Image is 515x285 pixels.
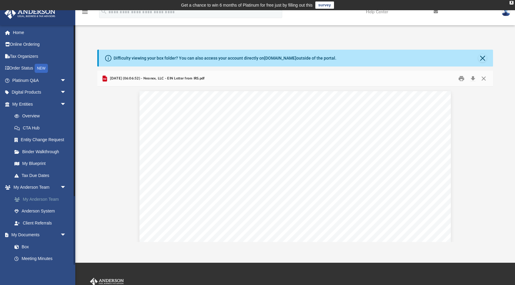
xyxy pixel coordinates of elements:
a: My Documentsarrow_drop_down [4,229,72,241]
a: Platinum Q&Aarrow_drop_down [4,74,75,86]
span: arrow_drop_down [60,181,72,194]
a: Tax Organizers [4,50,75,62]
a: My Anderson Team [8,193,75,205]
button: Close [478,54,487,62]
a: Box [8,241,69,253]
a: Entity Change Request [8,134,75,146]
button: Close [478,74,489,83]
i: search [101,8,107,15]
div: File preview [97,87,493,242]
div: close [510,1,513,5]
img: User Pic [501,8,510,16]
a: CTA Hub [8,122,75,134]
span: arrow_drop_down [60,98,72,110]
a: Digital Productsarrow_drop_down [4,86,75,98]
span: arrow_drop_down [60,86,72,99]
img: Anderson Advisors Platinum Portal [3,7,57,19]
div: Document Viewer [97,87,493,242]
a: My Anderson Teamarrow_drop_down [4,181,75,194]
a: Binder Walkthrough [8,146,75,158]
a: menu [81,11,89,16]
a: Order StatusNEW [4,62,75,75]
button: Print [456,74,468,83]
div: Preview [97,71,493,242]
a: My Blueprint [8,158,72,170]
button: Download [467,74,478,83]
a: My Entitiesarrow_drop_down [4,98,75,110]
a: [DOMAIN_NAME] [264,56,296,60]
a: Online Ordering [4,39,75,51]
a: Overview [8,110,75,122]
a: Home [4,26,75,39]
div: Get a chance to win 6 months of Platinum for free just by filling out this [181,2,313,9]
span: arrow_drop_down [60,229,72,241]
div: NEW [35,64,48,73]
a: Forms Library [8,265,69,277]
i: menu [81,8,89,16]
span: [DATE] (06:06:52) - Neonex, LLC - EIN Letter from IRS.pdf [108,76,204,81]
a: survey [315,2,334,9]
a: Client Referrals [8,217,75,229]
span: arrow_drop_down [60,74,72,87]
div: Difficulty viewing your box folder? You can also access your account directly on outside of the p... [114,55,336,61]
a: Anderson System [8,205,75,217]
a: Meeting Minutes [8,253,72,265]
a: Tax Due Dates [8,169,75,181]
